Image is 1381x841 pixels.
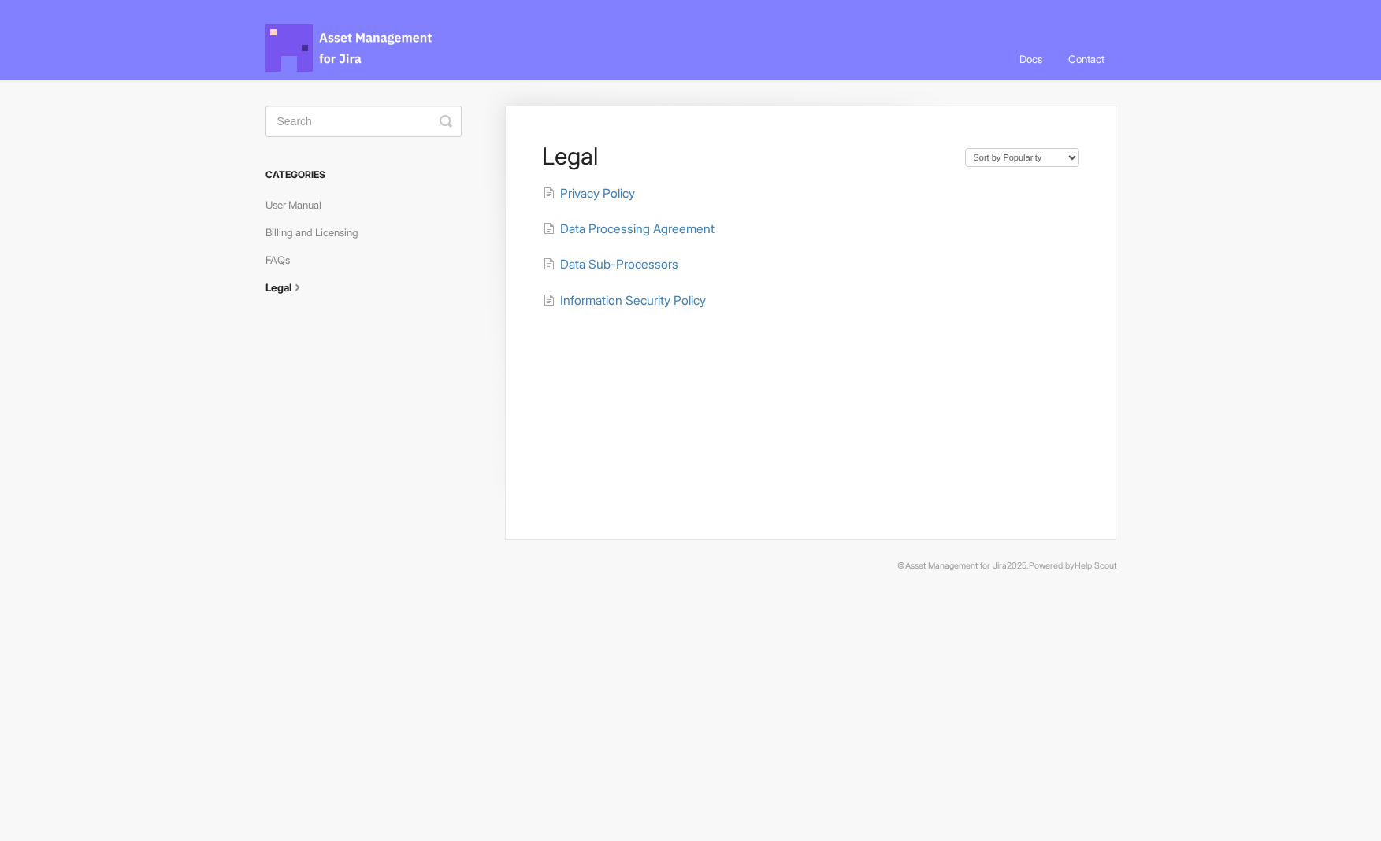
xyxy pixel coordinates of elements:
h3: Categories [265,161,462,189]
h1: Legal [542,142,949,170]
a: Data Sub-Processors [543,257,678,272]
select: Page reloads on selection [965,148,1079,167]
a: Data Processing Agreement [543,221,715,236]
span: Data Processing Agreement [560,221,715,236]
span: Information Security Policy [560,293,706,308]
a: Privacy Policy [543,186,635,201]
a: Information Security Policy [543,293,706,308]
a: Help Scout [1075,561,1116,571]
a: Billing and Licensing [265,220,370,245]
a: Contact [1056,38,1116,80]
span: Powered by [1029,561,1116,571]
a: Docs [1008,38,1054,80]
span: Asset Management for Jira Docs [265,24,434,72]
p: © 2025. [265,559,1116,573]
input: Search [265,106,462,137]
a: User Manual [265,192,333,217]
a: Asset Management for Jira [905,561,1007,571]
span: Data Sub-Processors [560,257,678,272]
a: FAQs [265,247,302,272]
a: Legal [265,275,317,300]
span: Privacy Policy [560,186,635,201]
